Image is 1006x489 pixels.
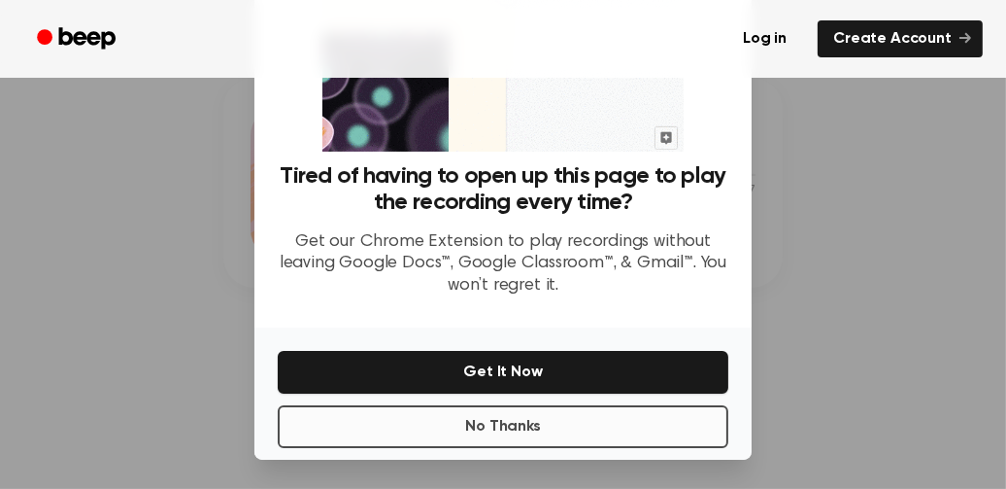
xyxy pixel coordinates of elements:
[278,231,728,297] p: Get our Chrome Extension to play recordings without leaving Google Docs™, Google Classroom™, & Gm...
[23,20,133,58] a: Beep
[818,20,983,57] a: Create Account
[278,405,728,448] button: No Thanks
[723,17,806,61] a: Log in
[278,351,728,394] button: Get It Now
[278,163,728,216] h3: Tired of having to open up this page to play the recording every time?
